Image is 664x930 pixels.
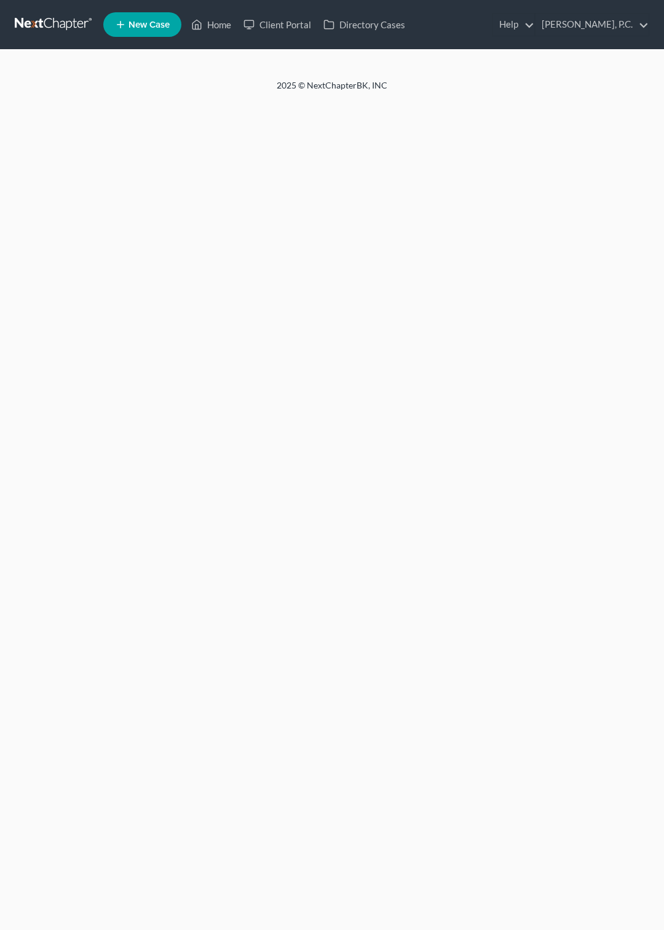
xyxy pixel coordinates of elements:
[493,14,534,36] a: Help
[37,79,627,101] div: 2025 © NextChapterBK, INC
[185,14,237,36] a: Home
[237,14,317,36] a: Client Portal
[103,12,181,37] new-legal-case-button: New Case
[536,14,649,36] a: [PERSON_NAME], P.C.
[317,14,411,36] a: Directory Cases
